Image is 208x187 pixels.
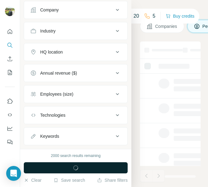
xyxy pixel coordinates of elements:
[6,166,21,181] div: Open Intercom Messenger
[40,133,59,139] div: Keywords
[40,49,63,55] div: HQ location
[5,40,15,51] button: Search
[24,87,127,102] button: Employees (size)
[5,123,15,134] button: Dashboard
[5,53,15,64] button: Enrich CSV
[24,129,127,144] button: Keywords
[24,45,127,59] button: HQ location
[5,6,15,16] img: Avatar
[24,66,127,80] button: Annual revenue ($)
[40,91,73,97] div: Employees (size)
[140,7,201,16] h4: Search
[134,12,139,20] p: 20
[5,109,15,120] button: Use Surfe API
[40,7,59,13] div: Company
[24,24,127,38] button: Industry
[53,177,85,183] button: Save search
[97,177,128,183] button: Share filters
[24,2,127,17] button: Company
[5,96,15,107] button: Use Surfe on LinkedIn
[155,23,178,29] span: Companies
[5,137,15,148] button: Feedback
[24,108,127,123] button: Technologies
[40,28,56,34] div: Industry
[5,67,15,78] button: My lists
[40,112,66,118] div: Technologies
[51,153,101,159] div: 2000 search results remaining
[40,70,77,76] div: Annual revenue ($)
[5,26,15,37] button: Quick start
[24,177,41,183] button: Clear
[153,12,155,20] p: 5
[166,12,194,20] button: Buy credits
